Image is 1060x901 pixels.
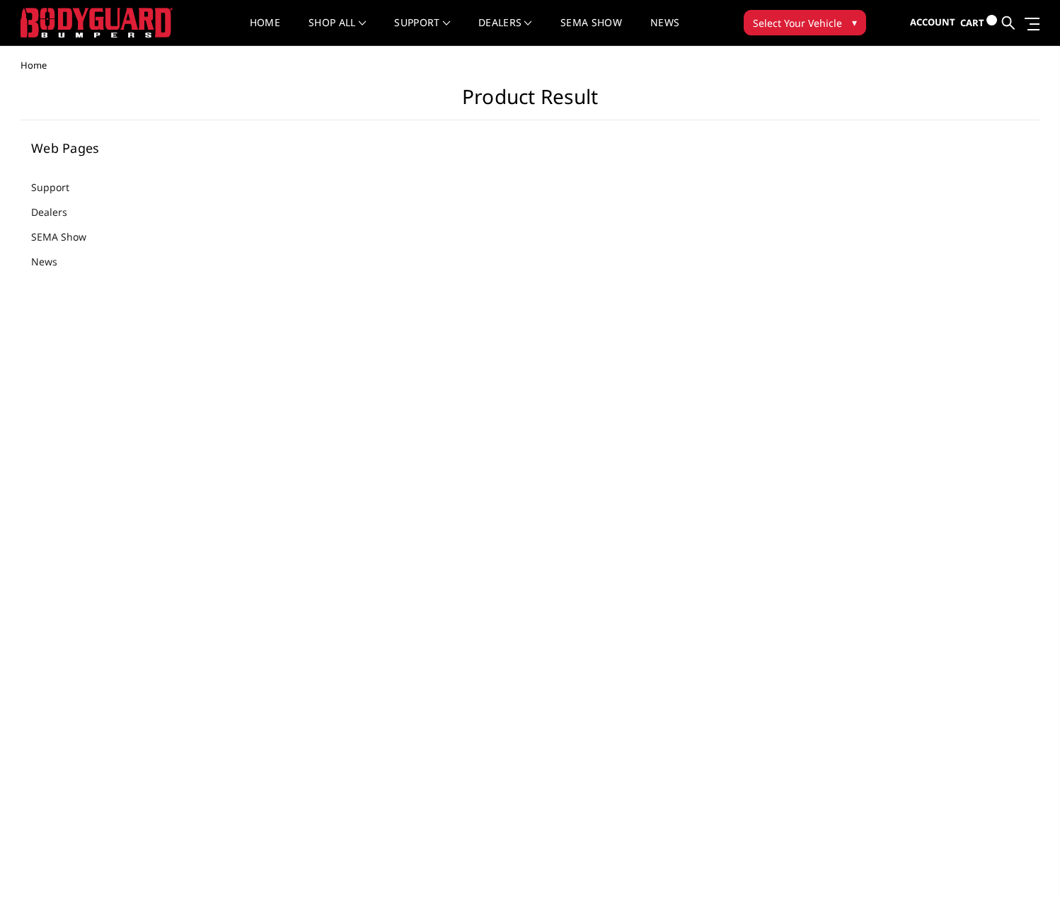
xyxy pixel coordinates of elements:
a: News [31,254,75,269]
span: ▾ [852,15,857,30]
a: SEMA Show [31,229,104,244]
span: Account [910,16,955,28]
h1: Product Result [21,85,1039,120]
span: Cart [960,16,984,29]
a: SEMA Show [560,18,622,45]
h5: Web Pages [31,142,204,154]
button: Select Your Vehicle [744,10,866,35]
img: BODYGUARD BUMPERS [21,8,173,38]
span: Select Your Vehicle [753,16,842,30]
a: Dealers [31,205,85,219]
a: Account [910,4,955,42]
a: shop all [309,18,366,45]
a: Support [31,180,87,195]
a: Dealers [478,18,532,45]
a: Home [250,18,280,45]
a: Support [394,18,450,45]
a: News [650,18,679,45]
span: Home [21,59,47,71]
a: Cart [960,4,997,42]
